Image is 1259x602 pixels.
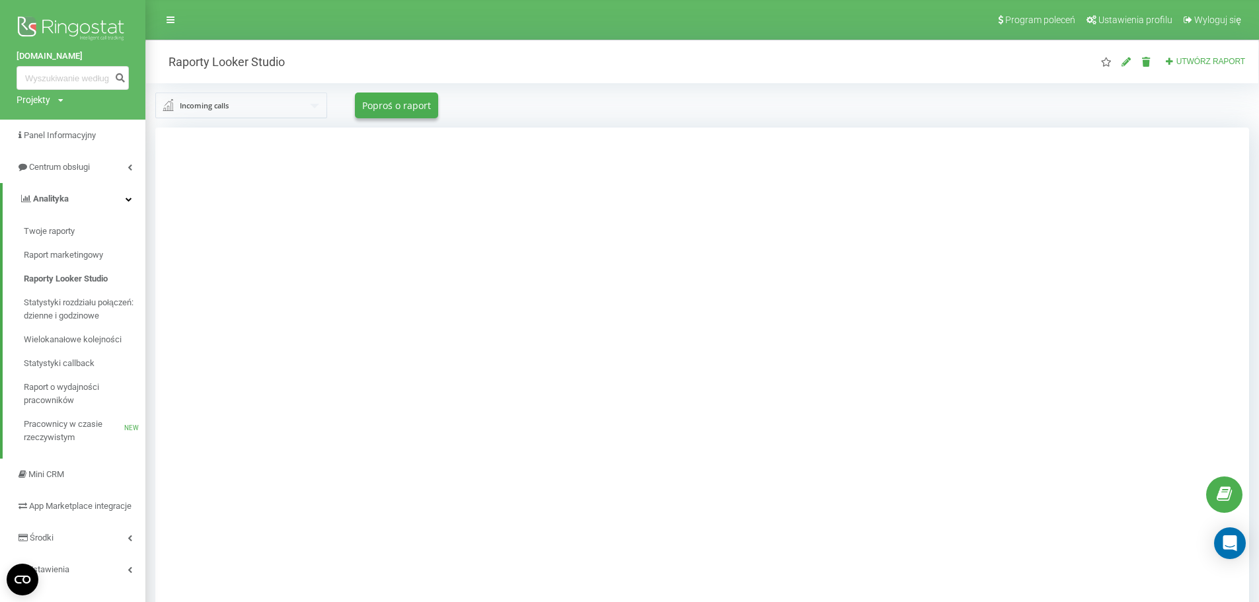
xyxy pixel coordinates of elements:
input: Wyszukiwanie według numeru [17,66,129,90]
span: Analityka [33,194,69,204]
a: Analityka [3,183,145,215]
a: Wielokanałowe kolejności [24,328,145,352]
span: Centrum obsługi [29,162,90,172]
button: Utwórz raport [1161,56,1249,67]
span: Raport o wydajności pracowników [24,381,139,407]
a: Raporty Looker Studio [24,267,145,291]
div: Open Intercom Messenger [1214,527,1246,559]
span: Statystyki rozdziału połączeń: dzienne i godzinowe [24,296,139,322]
span: Panel Informacyjny [24,130,96,140]
a: Twoje raporty [24,219,145,243]
button: Open CMP widget [7,564,38,595]
span: Wielokanałowe kolejności [24,333,122,346]
button: Poproś o raport [355,93,438,118]
span: Statystyki callback [24,357,95,370]
a: [DOMAIN_NAME] [17,50,129,63]
div: Projekty [17,93,50,106]
span: Wyloguj się [1194,15,1241,25]
span: Raporty Looker Studio [24,272,108,285]
span: Twoje raporty [24,225,75,238]
a: Statystyki callback [24,352,145,375]
span: Ustawienia profilu [1098,15,1172,25]
a: Raport marketingowy [24,243,145,267]
span: Utwórz raport [1176,57,1245,66]
span: Program poleceń [1005,15,1075,25]
img: Ringostat logo [17,13,129,46]
i: Utwórz raport [1164,57,1174,65]
i: Ten raport zostanie załadowany jako pierwszy po otwarciu aplikacji "Looker Studio Reports". Można... [1101,57,1112,66]
span: Środki [30,533,54,543]
h2: Raporty Looker Studio [155,54,285,69]
span: App Marketplace integracje [29,501,132,511]
span: Raport marketingowy [24,248,103,262]
span: Pracownicy w czasie rzeczywistym [24,418,124,444]
div: Incoming calls [180,98,229,113]
a: Statystyki rozdziału połączeń: dzienne i godzinowe [24,291,145,328]
span: Ustawienia [28,564,69,574]
i: Usuń raport [1141,57,1152,66]
i: Edytuj raportu [1121,57,1132,66]
a: Raport o wydajności pracowników [24,375,145,412]
a: Pracownicy w czasie rzeczywistymNEW [24,412,145,449]
span: Mini CRM [28,469,64,479]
